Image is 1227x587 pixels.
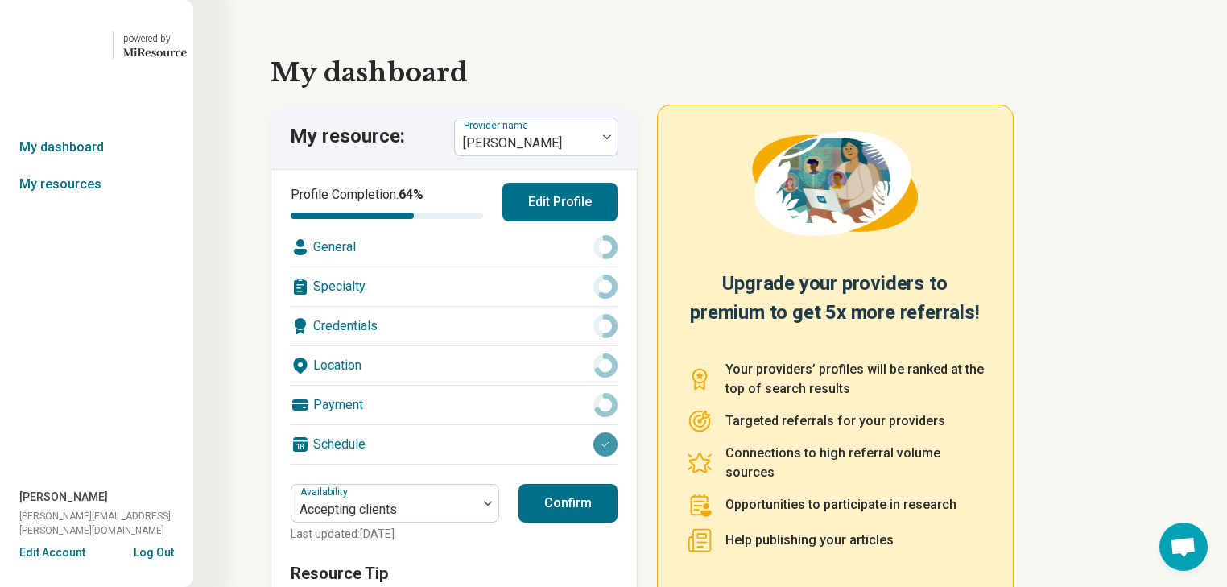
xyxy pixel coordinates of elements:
[687,269,984,341] h2: Upgrade your providers to premium to get 5x more referrals!
[134,544,174,557] button: Log Out
[1159,523,1208,571] a: Open chat
[518,484,618,523] button: Confirm
[291,267,618,306] div: Specialty
[464,120,531,131] label: Provider name
[19,544,85,561] button: Edit Account
[725,444,984,482] p: Connections to high referral volume sources
[502,183,618,221] button: Edit Profile
[19,509,193,538] span: [PERSON_NAME][EMAIL_ADDRESS][PERSON_NAME][DOMAIN_NAME]
[291,307,618,345] div: Credentials
[291,562,618,585] h3: Resource Tip
[19,489,108,506] span: [PERSON_NAME]
[725,411,945,431] p: Targeted referrals for your providers
[291,425,618,464] div: Schedule
[291,346,618,385] div: Location
[291,185,483,219] div: Profile Completion:
[6,26,103,64] img: Geode Health
[725,495,956,515] p: Opportunities to participate in research
[6,26,187,64] a: Geode Healthpowered by
[300,486,351,498] label: Availability
[291,526,499,543] p: Last updated: [DATE]
[291,386,618,424] div: Payment
[725,531,894,550] p: Help publishing your articles
[290,123,405,151] p: My resource:
[399,187,423,202] span: 64 %
[725,360,984,399] p: Your providers’ profiles will be ranked at the top of search results
[291,228,618,267] div: General
[271,53,1150,92] h1: My dashboard
[123,31,187,46] div: powered by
